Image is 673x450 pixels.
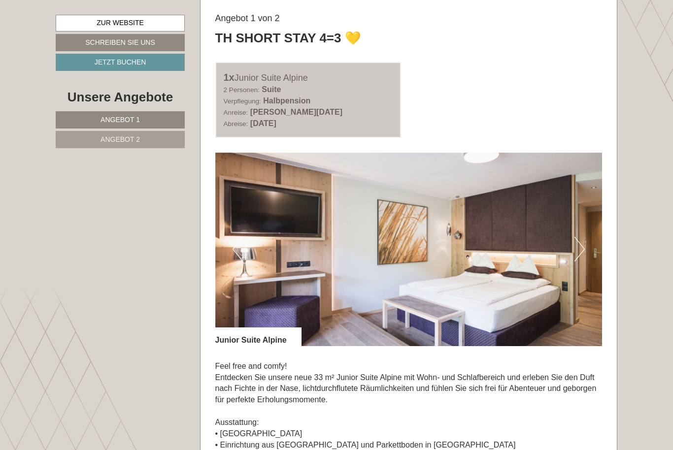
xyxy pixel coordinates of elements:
[224,70,393,85] div: Junior Suite Alpine
[224,109,248,116] small: Anreise:
[262,85,281,94] b: Suite
[215,327,302,346] div: Junior Suite Alpine
[224,72,235,83] b: 1x
[250,108,342,116] b: [PERSON_NAME][DATE]
[101,135,140,143] span: Angebot 2
[215,153,603,346] img: image
[574,237,585,261] button: Next
[215,13,280,23] span: Angebot 1 von 2
[56,54,185,71] a: Jetzt buchen
[215,29,361,47] div: TH Short Stay 4=3 💛
[56,34,185,51] a: Schreiben Sie uns
[56,88,185,106] div: Unsere Angebote
[263,96,310,105] b: Halbpension
[233,237,243,261] button: Previous
[224,86,260,94] small: 2 Personen:
[224,97,261,105] small: Verpflegung:
[56,15,185,32] a: Zur Website
[250,119,276,128] b: [DATE]
[101,116,140,124] span: Angebot 1
[224,120,248,128] small: Abreise:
